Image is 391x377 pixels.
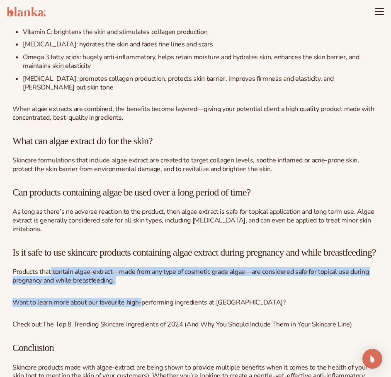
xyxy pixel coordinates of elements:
[23,40,213,49] span: [MEDICAL_DATA]: hydrates the skin and fades fine lines and scars
[12,320,43,329] span: Check out:
[12,135,153,146] span: What can algae extract do for the skin?
[23,74,334,92] span: [MEDICAL_DATA]: promotes collagen production, protects skin barrier, improves firmness and elasti...
[362,349,382,369] div: Open Intercom Messenger
[112,276,114,285] span: .
[12,156,359,174] span: Skincare formulations that include algae extract are created to target collagen levels, soothe in...
[12,342,54,353] span: Conclusion
[12,298,286,307] span: Want to learn more about our favourite high-performing ingredients at [GEOGRAPHIC_DATA]?
[23,53,359,70] span: Omega 3 fatty acids: hugely anti-inflammatory, helps retain moisture and hydrates skin, enhances ...
[12,207,374,234] span: As long as there’s no adverse reaction to the product, then algae extract is safe for topical app...
[374,7,384,17] summary: Menu
[7,7,46,17] img: logo
[12,267,369,285] span: Products that contain algae-extract—made from any type of cosmetic grade algae—are considered saf...
[43,320,352,329] a: The Top 8 Trending Skincare Ingredients of 2024 (And Why You Should Include Them in Your Skincare...
[12,247,376,258] span: Is it safe to use skincare products containing algae extract during pregnancy and while breastfee...
[23,27,208,36] span: Vitamin C: brightens the skin and stimulates collagen production
[12,187,250,198] span: Can products containing algae be used over a long period of time?
[12,104,374,122] span: When algae extracts are combined, the benefits become layered—giving your potential client a high...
